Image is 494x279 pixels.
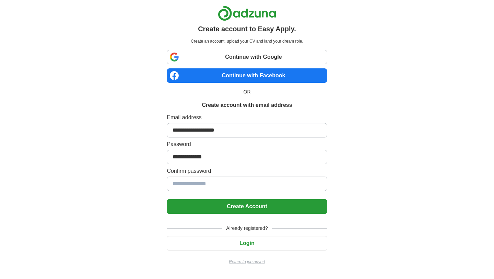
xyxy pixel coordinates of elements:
[222,225,272,232] span: Already registered?
[167,259,327,265] a: Return to job advert
[218,5,276,21] img: Adzuna logo
[167,167,327,175] label: Confirm password
[168,38,326,44] p: Create an account, upload your CV and land your dream role.
[239,88,255,96] span: OR
[167,140,327,148] label: Password
[198,24,296,34] h1: Create account to Easy Apply.
[167,240,327,246] a: Login
[167,50,327,64] a: Continue with Google
[167,236,327,250] button: Login
[167,199,327,214] button: Create Account
[167,113,327,122] label: Email address
[167,68,327,83] a: Continue with Facebook
[202,101,292,109] h1: Create account with email address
